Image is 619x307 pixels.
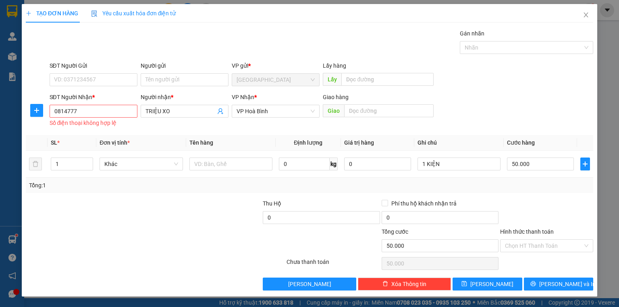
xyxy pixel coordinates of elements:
span: [PERSON_NAME] [470,280,513,288]
div: Chưa thanh toán [286,257,380,272]
label: Gán nhãn [460,30,484,37]
input: Dọc đường [341,73,434,86]
span: save [461,281,467,287]
span: Đơn vị tính [100,139,130,146]
span: TẠO ĐƠN HÀNG [26,10,78,17]
li: 995 [PERSON_NAME] [4,18,154,28]
span: Giá trị hàng [344,139,374,146]
button: delete [29,158,42,170]
div: SĐT Người Nhận [50,93,137,102]
span: VP Hoà Bình [237,105,315,117]
div: SĐT Người Gửi [50,61,137,70]
div: Người nhận [141,93,228,102]
span: Tổng cước [382,228,408,235]
button: Close [575,4,597,27]
span: Phí thu hộ khách nhận trả [388,199,460,208]
button: printer[PERSON_NAME] và In [524,278,594,290]
span: Thu Hộ [263,200,281,207]
span: Tên hàng [189,139,213,146]
button: plus [30,104,43,117]
input: Ghi Chú [418,158,501,170]
span: Lấy hàng [323,62,346,69]
span: Xóa Thông tin [391,280,426,288]
span: phone [46,29,53,36]
span: plus [26,10,31,16]
span: [PERSON_NAME] [288,280,331,288]
b: GỬI : [GEOGRAPHIC_DATA] [4,50,140,64]
span: kg [330,158,338,170]
span: environment [46,19,53,26]
span: [PERSON_NAME] và In [539,280,596,288]
span: plus [31,107,43,114]
b: Nhà Xe Hà My [46,5,107,15]
input: 0 [344,158,411,170]
span: Sài Gòn [237,74,315,86]
img: icon [91,10,98,17]
label: Hình thức thanh toán [500,228,554,235]
button: deleteXóa Thông tin [358,278,451,290]
input: VD: Bàn, Ghế [189,158,272,170]
div: Tổng: 1 [29,181,239,190]
span: Cước hàng [507,139,535,146]
span: Định lượng [294,139,322,146]
span: delete [382,281,388,287]
span: Giao [323,104,344,117]
div: Người gửi [141,61,228,70]
span: Yêu cầu xuất hóa đơn điện tử [91,10,176,17]
span: Khác [104,158,178,170]
input: Dọc đường [344,104,434,117]
span: Giao hàng [323,94,349,100]
span: user-add [217,108,224,114]
button: save[PERSON_NAME] [453,278,522,290]
span: close [583,12,589,18]
div: Số điện thoại không hợp lệ [50,118,137,128]
span: printer [530,281,536,287]
button: plus [580,158,590,170]
th: Ghi chú [414,135,504,151]
li: 0946 508 595 [4,28,154,38]
span: Lấy [323,73,341,86]
div: VP gửi [232,61,320,70]
span: SL [51,139,57,146]
span: VP Nhận [232,94,254,100]
span: plus [581,161,590,167]
button: [PERSON_NAME] [263,278,356,290]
